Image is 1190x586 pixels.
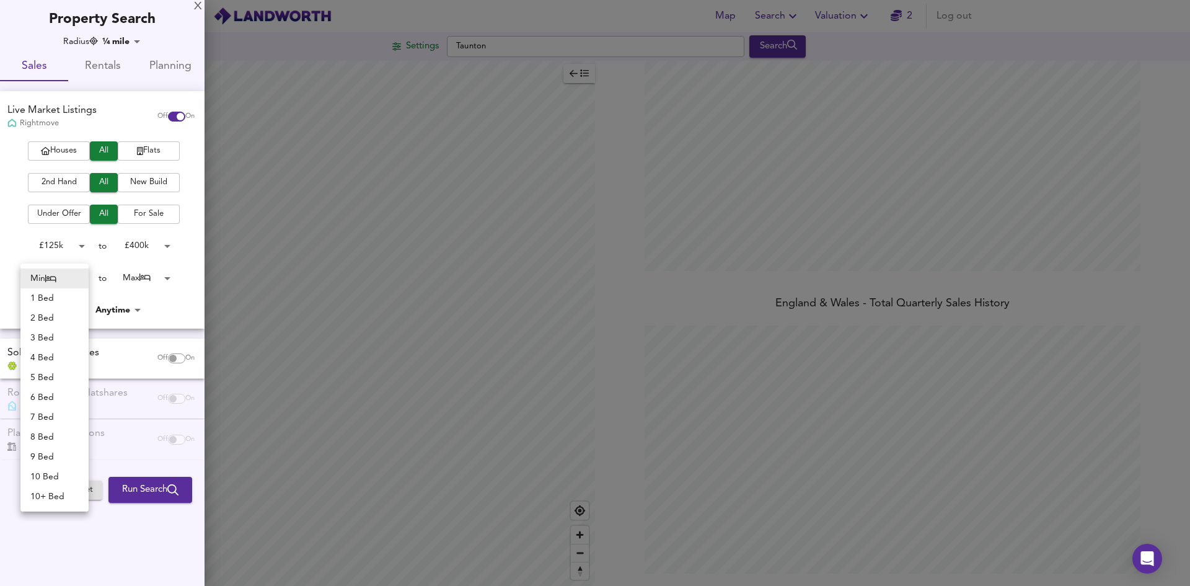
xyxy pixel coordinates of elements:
[20,288,89,308] li: 1 Bed
[1132,544,1162,574] div: Open Intercom Messenger
[20,348,89,368] li: 4 Bed
[20,407,89,427] li: 7 Bed
[20,487,89,507] li: 10+ Bed
[20,328,89,348] li: 3 Bed
[20,447,89,467] li: 9 Bed
[20,427,89,447] li: 8 Bed
[20,388,89,407] li: 6 Bed
[20,368,89,388] li: 5 Bed
[20,269,89,288] li: Min
[20,308,89,328] li: 2 Bed
[20,467,89,487] li: 10 Bed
